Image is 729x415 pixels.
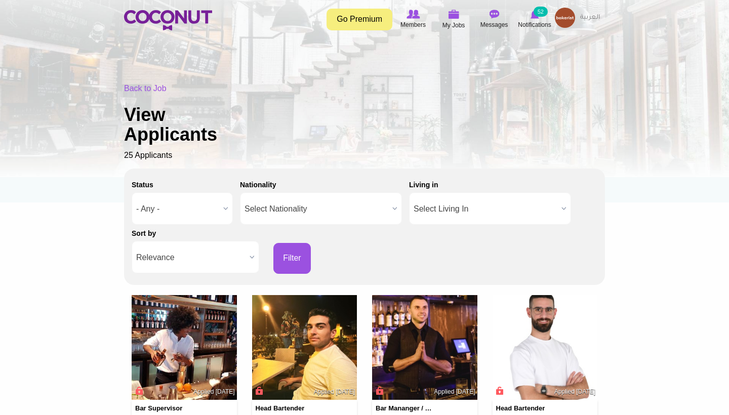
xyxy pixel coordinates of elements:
[493,295,598,400] img: Taher Kaasamani's picture
[256,405,314,412] h4: Head Bartender
[409,180,438,190] label: Living in
[414,193,557,225] span: Select Living In
[124,84,167,93] a: Back to Job
[376,405,434,412] h4: Bar Mananger / Mixologist / Bartender
[136,241,246,274] span: Relevance
[489,10,499,19] img: Messages
[400,20,426,30] span: Members
[480,20,508,30] span: Messages
[534,7,548,17] small: 52
[531,10,539,19] img: Notifications
[132,228,156,238] label: Sort by
[135,405,194,412] h4: Bar Supervisor
[448,10,459,19] img: My Jobs
[124,10,212,30] img: Home
[124,83,605,161] div: 25 Applicants
[124,105,251,145] h1: View Applicants
[254,386,263,396] span: Connect to Unlock the Profile
[575,8,605,28] a: العربية
[245,193,388,225] span: Select Nationality
[240,180,276,190] label: Nationality
[514,8,555,31] a: Notifications Notifications 52
[495,386,504,396] span: Connect to Unlock the Profile
[136,193,219,225] span: - Any -
[393,8,433,31] a: Browse Members Members
[407,10,420,19] img: Browse Members
[252,295,357,400] img: Kanan Orujov's picture
[372,295,477,400] img: Sergey Karchebny's picture
[132,180,153,190] label: Status
[327,9,392,30] a: Go Premium
[273,243,311,274] button: Filter
[433,8,474,31] a: My Jobs My Jobs
[518,20,551,30] span: Notifications
[442,20,465,30] span: My Jobs
[134,386,143,396] span: Connect to Unlock the Profile
[496,405,555,412] h4: Head Bartender
[132,295,237,400] img: Tumelo Khoza's picture
[474,8,514,31] a: Messages Messages
[374,386,383,396] span: Connect to Unlock the Profile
